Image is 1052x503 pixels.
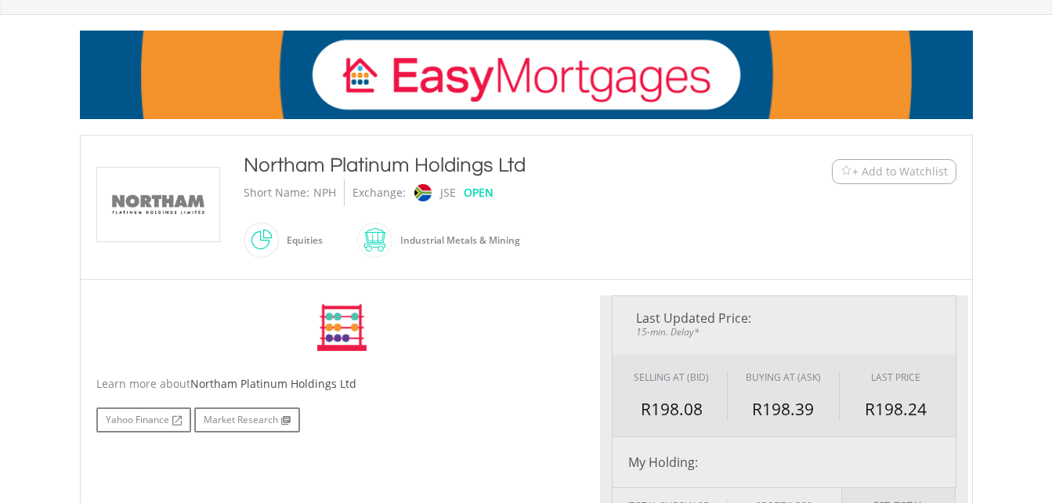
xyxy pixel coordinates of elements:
div: Northam Platinum Holdings Ltd [244,151,736,179]
div: Equities [279,222,323,259]
div: Short Name: [244,179,309,206]
div: Learn more about [96,376,588,392]
a: Yahoo Finance [96,407,191,432]
div: JSE [440,179,456,206]
img: EQU.ZA.NPH.png [99,168,217,241]
a: Market Research [194,407,300,432]
div: Exchange: [352,179,406,206]
span: + Add to Watchlist [852,164,948,179]
button: Watchlist + Add to Watchlist [832,159,956,184]
div: OPEN [464,179,493,206]
span: Northam Platinum Holdings Ltd [190,376,356,391]
div: Industrial Metals & Mining [392,222,520,259]
img: Watchlist [841,165,852,177]
img: EasyMortage Promotion Banner [80,31,973,119]
div: NPH [313,179,336,206]
img: jse.png [414,184,431,201]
